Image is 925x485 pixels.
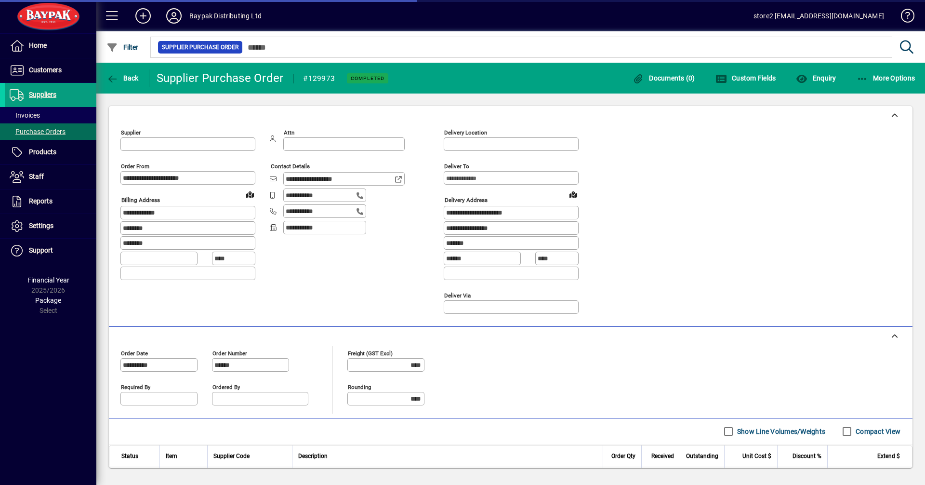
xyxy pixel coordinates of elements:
[162,42,238,52] span: Supplier Purchase Order
[29,66,62,74] span: Customers
[5,123,96,140] a: Purchase Orders
[212,350,247,356] mat-label: Order number
[29,173,44,180] span: Staff
[104,69,141,87] button: Back
[351,75,384,81] span: Completed
[29,41,47,49] span: Home
[121,451,138,461] span: Status
[444,163,469,170] mat-label: Deliver To
[29,148,56,156] span: Products
[348,350,393,356] mat-label: Freight (GST excl)
[5,239,96,263] a: Support
[630,69,698,87] button: Documents (0)
[189,8,262,24] div: Baypak Distributing Ltd
[5,189,96,214] a: Reports
[284,129,294,136] mat-label: Attn
[128,7,159,25] button: Add
[5,214,96,238] a: Settings
[5,165,96,189] a: Staff
[877,451,900,461] span: Extend $
[793,451,821,461] span: Discount %
[854,69,918,87] button: More Options
[29,197,53,205] span: Reports
[121,383,150,390] mat-label: Required by
[5,58,96,82] a: Customers
[298,451,328,461] span: Description
[611,451,635,461] span: Order Qty
[735,427,825,436] label: Show Line Volumes/Weights
[157,70,284,86] div: Supplier Purchase Order
[27,276,69,284] span: Financial Year
[106,74,139,82] span: Back
[121,129,141,136] mat-label: Supplier
[242,187,258,202] a: View on map
[894,2,913,33] a: Knowledge Base
[5,34,96,58] a: Home
[796,74,836,82] span: Enquiry
[303,71,335,86] div: #129973
[857,74,915,82] span: More Options
[96,69,149,87] app-page-header-button: Back
[35,296,61,304] span: Package
[106,43,139,51] span: Filter
[686,451,718,461] span: Outstanding
[29,91,56,98] span: Suppliers
[715,74,776,82] span: Custom Fields
[29,246,53,254] span: Support
[213,451,250,461] span: Supplier Code
[854,427,900,436] label: Compact View
[753,8,884,24] div: store2 [EMAIL_ADDRESS][DOMAIN_NAME]
[793,69,838,87] button: Enquiry
[5,140,96,164] a: Products
[5,107,96,123] a: Invoices
[29,222,53,229] span: Settings
[444,129,487,136] mat-label: Delivery Location
[10,128,66,135] span: Purchase Orders
[104,39,141,56] button: Filter
[121,163,149,170] mat-label: Order from
[348,383,371,390] mat-label: Rounding
[713,69,779,87] button: Custom Fields
[444,292,471,298] mat-label: Deliver via
[212,383,240,390] mat-label: Ordered by
[651,451,674,461] span: Received
[633,74,695,82] span: Documents (0)
[566,187,581,202] a: View on map
[121,350,148,356] mat-label: Order date
[742,451,771,461] span: Unit Cost $
[10,111,40,119] span: Invoices
[159,7,189,25] button: Profile
[166,451,177,461] span: Item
